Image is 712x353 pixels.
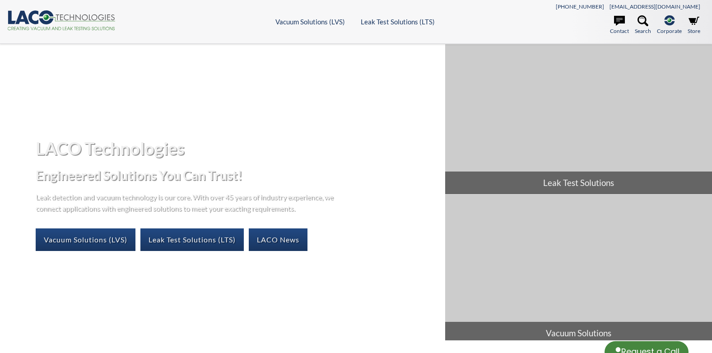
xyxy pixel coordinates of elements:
[657,27,682,35] span: Corporate
[688,15,700,35] a: Store
[249,228,307,251] a: LACO News
[36,191,338,214] p: Leak detection and vacuum technology is our core. With over 45 years of industry experience, we c...
[275,18,345,26] a: Vacuum Solutions (LVS)
[445,322,712,344] span: Vacuum Solutions
[36,167,438,184] h2: Engineered Solutions You Can Trust!
[556,3,604,10] a: [PHONE_NUMBER]
[445,195,712,344] a: Vacuum Solutions
[610,3,700,10] a: [EMAIL_ADDRESS][DOMAIN_NAME]
[445,172,712,194] span: Leak Test Solutions
[610,15,629,35] a: Contact
[36,137,438,159] h1: LACO Technologies
[36,228,135,251] a: Vacuum Solutions (LVS)
[445,44,712,194] a: Leak Test Solutions
[140,228,244,251] a: Leak Test Solutions (LTS)
[635,15,651,35] a: Search
[361,18,435,26] a: Leak Test Solutions (LTS)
